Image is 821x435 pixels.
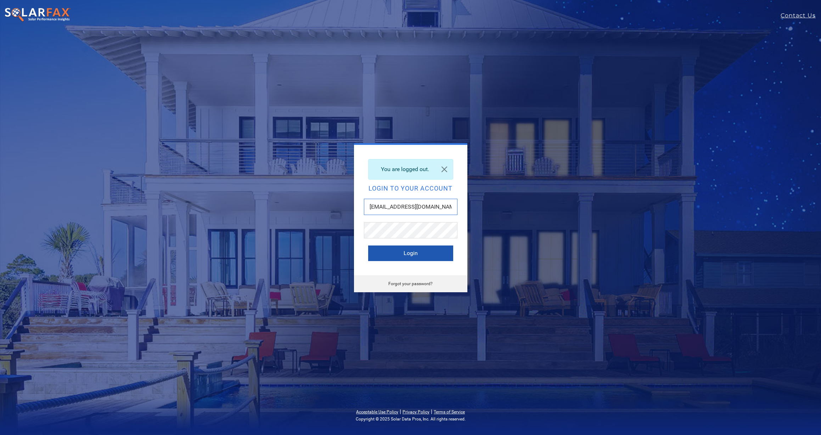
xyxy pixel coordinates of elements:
[400,408,401,415] span: |
[431,408,432,415] span: |
[356,409,398,414] a: Acceptable Use Policy
[368,159,453,180] div: You are logged out.
[368,245,453,261] button: Login
[403,409,429,414] a: Privacy Policy
[436,159,453,179] a: Close
[434,409,465,414] a: Terms of Service
[388,281,433,286] a: Forgot your password?
[4,7,71,22] img: SolarFax
[781,11,821,20] a: Contact Us
[364,199,457,215] input: Email
[368,185,453,192] h2: Login to your account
